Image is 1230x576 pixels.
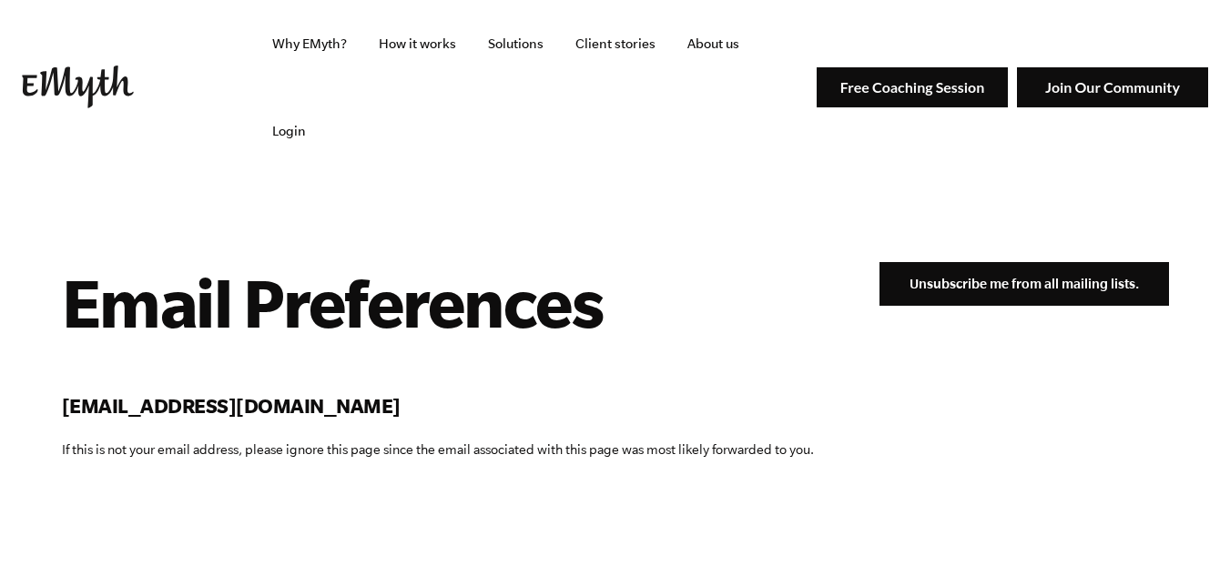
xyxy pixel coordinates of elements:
img: Free Coaching Session [817,67,1008,108]
p: If this is not your email address, please ignore this page since the email associated with this p... [62,439,814,460]
h2: [EMAIL_ADDRESS][DOMAIN_NAME] [62,391,814,420]
input: Unsubscribe me from all mailing lists. [879,262,1169,306]
img: EMyth [22,66,134,108]
a: Login [258,87,320,175]
h1: Email Preferences [62,262,814,342]
img: Join Our Community [1017,67,1208,108]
